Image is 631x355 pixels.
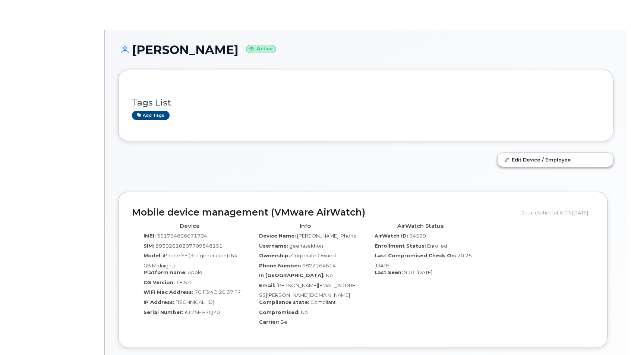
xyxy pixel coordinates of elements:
[375,232,408,239] label: AirWatch ID:
[259,299,309,306] label: Compliance state:
[143,252,162,259] label: Model:
[259,252,290,259] label: Ownership:
[259,232,296,239] label: Device Name:
[176,299,214,305] span: [TECHNICAL_ID]
[375,252,472,268] span: 20:25 [DATE]
[143,252,237,268] span: iPhone SE (3rd generation) (64 GB Midnight)
[259,262,301,269] label: Phone Number:
[297,233,357,239] span: [PERSON_NAME] iPhone
[246,45,276,53] small: Active
[132,98,600,107] h3: Tags List
[132,111,170,120] a: Add tags
[188,269,202,275] span: Apple
[143,232,156,239] label: IMEI:
[143,242,154,249] label: SIM:
[155,243,223,249] span: 89302610207709848151
[143,289,193,296] label: WiFi Mac Address:
[184,309,220,315] span: K175HH7QY0
[291,252,336,258] span: Corporate Owned
[369,223,473,229] h4: AirWatch Status
[326,272,333,278] span: No
[375,242,426,249] label: Enrollment Status:
[259,282,275,289] label: Email:
[259,272,325,279] label: In [GEOGRAPHIC_DATA]:
[259,318,279,326] label: Carrier:
[375,252,456,259] label: Last Compromised Check On:
[176,279,192,285] span: 18.5.0
[498,153,613,166] a: Edit Device / Employee
[132,207,515,218] h2: Mobile device management (VMware AirWatch)
[289,243,323,249] span: geenasekhon
[259,309,300,316] label: Compromised:
[157,233,207,239] span: 351764896671704
[404,269,432,275] span: 9:01 [DATE]
[143,279,175,286] label: OS Version:
[375,269,403,276] label: Last Seen:
[427,243,447,249] span: Enrolled
[143,269,187,276] label: Platform name:
[409,233,426,239] span: 94599
[143,299,174,306] label: IP Address:
[520,205,594,220] div: Data fetched at 6:03 [DATE]
[118,43,613,56] h1: [PERSON_NAME]
[301,309,308,315] span: No
[138,223,242,229] h4: Device
[310,299,336,305] span: Compliant
[143,309,183,316] label: Serial Number:
[253,223,357,229] h4: Info
[195,289,241,295] span: 7C:F3:4D:20:37:F7
[259,282,355,298] span: [PERSON_NAME][EMAIL_ADDRESS][PERSON_NAME][DOMAIN_NAME]
[302,263,336,268] span: 5872264614
[280,319,290,325] span: Bell
[259,242,288,249] label: Username:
